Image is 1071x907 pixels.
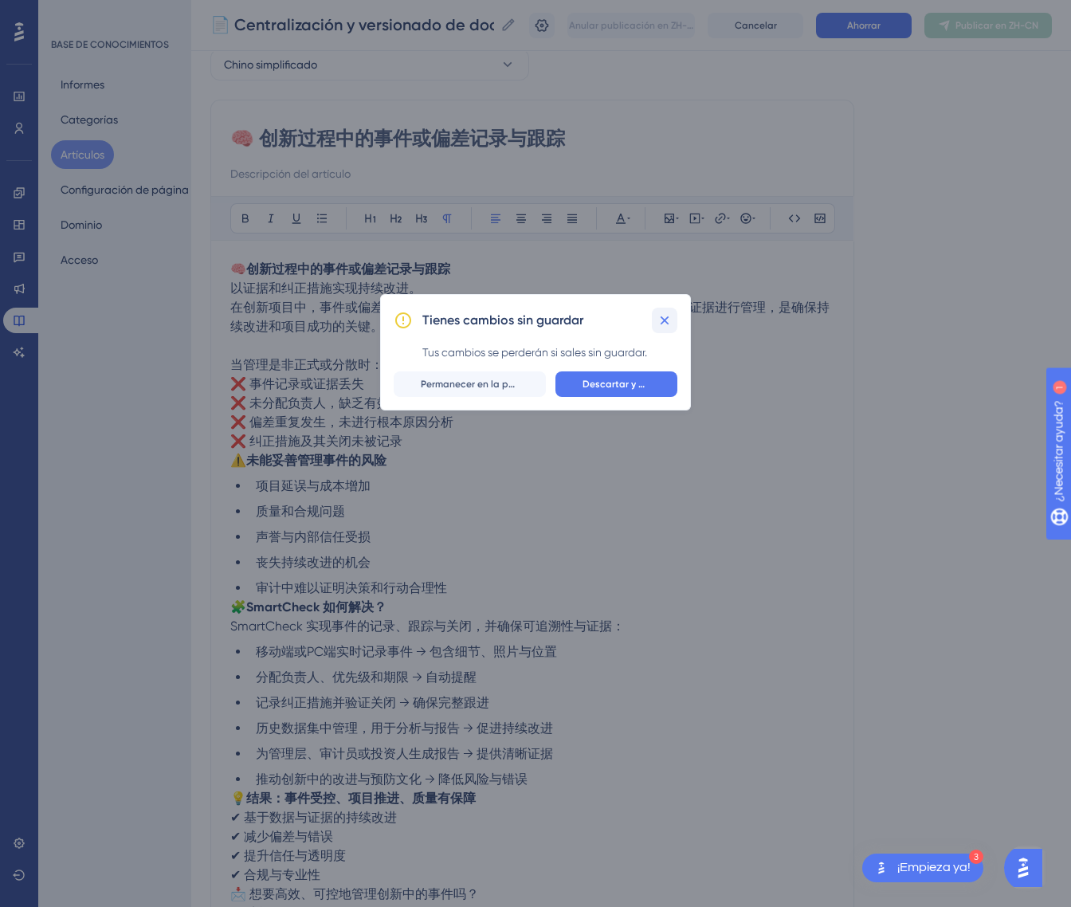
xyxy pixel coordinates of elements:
[872,858,891,878] img: texto alternativo de la imagen del lanzador
[421,379,535,390] font: Permanecer en la página
[149,8,154,21] div: 1
[1004,844,1052,892] iframe: Asistente de inicio de IA de UserGuiding
[974,853,979,862] font: 3
[583,379,662,390] font: Descartar y dejar
[422,312,583,328] font: Tienes cambios sin guardar
[897,861,971,874] font: ¡Empieza ya!
[862,854,983,882] div: Abra la lista de verificación ¡Comience!, módulos restantes: 3
[422,346,647,359] font: Tus cambios se perderán si sales sin guardar.
[37,7,139,19] font: ¿Necesitar ayuda?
